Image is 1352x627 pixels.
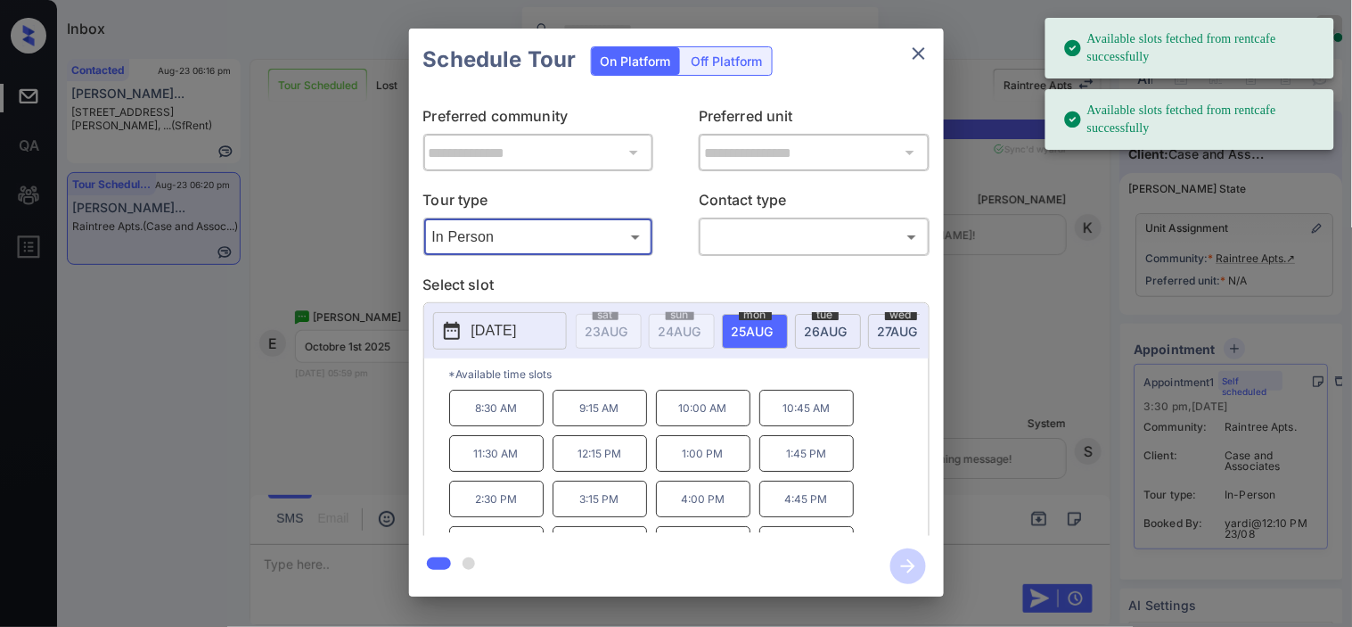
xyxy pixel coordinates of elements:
[795,314,861,349] div: date-select
[683,47,772,75] div: Off Platform
[592,47,680,75] div: On Platform
[759,526,854,563] p: 11:00 AM
[656,526,750,563] p: 10:15 AM
[423,189,654,218] p: Tour type
[428,222,650,252] div: In Person
[409,29,591,91] h2: Schedule Tour
[656,435,750,472] p: 1:00 PM
[423,274,930,302] p: Select slot
[732,324,774,339] span: 25 AUG
[722,314,788,349] div: date-select
[759,390,854,426] p: 10:45 AM
[553,390,647,426] p: 9:15 AM
[471,320,517,342] p: [DATE]
[868,314,934,349] div: date-select
[449,481,544,517] p: 2:30 PM
[739,309,772,320] span: mon
[812,309,839,320] span: tue
[423,105,654,134] p: Preferred community
[553,435,647,472] p: 12:15 PM
[553,481,647,517] p: 3:15 PM
[449,526,544,563] p: 8:45 AM
[449,435,544,472] p: 11:30 AM
[1063,95,1320,144] div: Available slots fetched from rentcafe successfully
[759,481,854,517] p: 4:45 PM
[699,189,930,218] p: Contact type
[901,36,937,71] button: close
[553,526,647,563] p: 9:30 AM
[449,390,544,426] p: 8:30 AM
[759,435,854,472] p: 1:45 PM
[433,312,567,350] button: [DATE]
[885,309,917,320] span: wed
[699,105,930,134] p: Preferred unit
[878,324,918,339] span: 27 AUG
[656,481,750,517] p: 4:00 PM
[805,324,848,339] span: 26 AUG
[656,390,750,426] p: 10:00 AM
[1063,23,1320,73] div: Available slots fetched from rentcafe successfully
[449,359,929,390] p: *Available time slots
